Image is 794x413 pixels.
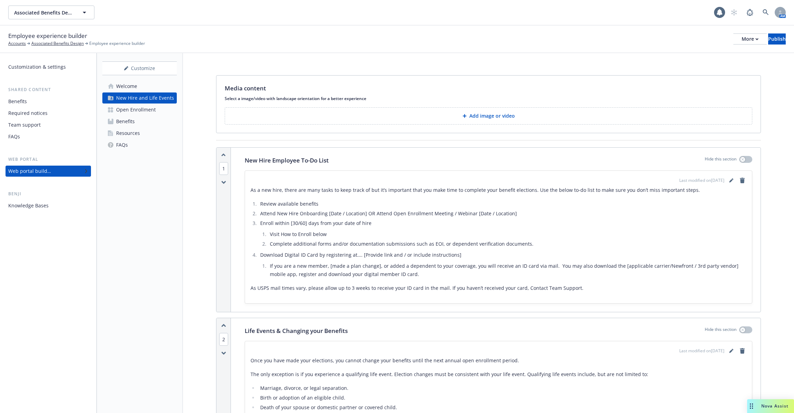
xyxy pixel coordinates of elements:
div: Resources [116,128,140,139]
a: Accounts [8,40,26,47]
p: Add image or video [469,112,515,119]
div: Customize [102,62,177,75]
span: 2 [219,333,228,346]
p: Hide this section [705,326,736,335]
p: Life Events & Changing your Benefits [245,326,348,335]
span: Associated Benefits Design [14,9,74,16]
div: Publish [768,34,786,44]
p: As USPS mail times vary, please allow up to 3 weeks to receive your ID card in the mail. If you h... [251,284,746,292]
button: Add image or video [225,107,752,125]
a: Report a Bug [743,6,757,19]
li: Visit How to Enroll below [268,230,746,238]
a: Resources [102,128,177,139]
a: Associated Benefits Design [31,40,84,47]
li: Download Digital ID Card by registering at…. [Provide link and / or include instructions] [258,251,746,278]
div: Customization & settings [8,61,66,72]
span: Last modified on [DATE] [679,348,724,354]
div: Benefits [116,116,135,127]
button: Associated Benefits Design [8,6,94,19]
div: Required notices [8,108,48,119]
a: Customization & settings [6,61,91,72]
p: New Hire Employee To-Do List [245,156,329,165]
a: editPencil [727,347,735,355]
a: Welcome [102,81,177,92]
button: 2 [219,336,228,343]
div: Shared content [6,86,91,93]
button: Customize [102,61,177,75]
p: Media content [225,84,266,93]
button: Publish [768,33,786,45]
li: If you are a new member, [made a plan change], or added a dependent to your coverage, you will re... [268,262,746,278]
a: Open Enrollment [102,104,177,115]
a: Team support [6,119,91,130]
a: FAQs [6,131,91,142]
button: 1 [219,165,228,172]
li: Marriage, divorce, or legal separation. [258,384,746,392]
div: FAQs [116,139,128,150]
p: As a new hire, there are many tasks to keep track of but it’s important that you make time to com... [251,186,746,194]
div: Knowledge Bases [8,200,49,211]
div: Benji [6,190,91,197]
a: Search [759,6,773,19]
div: Open Enrollment [116,104,156,115]
a: Benefits [102,116,177,127]
li: Death of your spouse or domestic partner or covered child. [258,403,746,412]
p: The only exception is if you experience a qualifying life event. Election changes must be consist... [251,370,746,378]
div: Web portal builder [8,166,51,177]
div: Web portal [6,156,91,163]
div: Welcome [116,81,137,92]
a: remove [738,347,746,355]
div: Benefits [8,96,27,107]
p: Once you have made your elections, you cannot change your benefits until the next annual open enr... [251,356,746,365]
a: Start snowing [727,6,741,19]
p: Select a image/video with landscape orientation for a better experience [225,96,752,101]
li: Review available benefits [258,200,746,208]
li: Birth or adoption of an eligible child. [258,394,746,402]
div: New Hire and Life Events [116,92,174,104]
a: editPencil [727,176,735,185]
button: Nova Assist [747,399,794,413]
li: Enroll within [30/60] days from your date of hire [258,219,746,248]
a: Knowledge Bases [6,200,91,211]
li: Attend New Hire Onboarding [Date / Location] OR Attend Open Enrollment Meeting / Webinar [Date / ... [258,209,746,218]
a: Web portal builder [6,166,91,177]
span: Employee experience builder [89,40,145,47]
span: Employee experience builder [8,31,87,40]
a: remove [738,176,746,185]
span: Nova Assist [761,403,788,409]
span: 1 [219,162,228,175]
div: Drag to move [747,399,756,413]
a: New Hire and Life Events [102,92,177,104]
div: More [742,34,759,44]
li: Complete additional forms and/or documentation submissions such as EOI, or dependent verification... [268,240,746,248]
p: Hide this section [705,156,736,165]
span: Last modified on [DATE] [679,177,724,184]
a: FAQs [102,139,177,150]
a: Required notices [6,108,91,119]
div: Team support [8,119,41,130]
a: Benefits [6,96,91,107]
div: FAQs [8,131,20,142]
button: More [733,33,767,45]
